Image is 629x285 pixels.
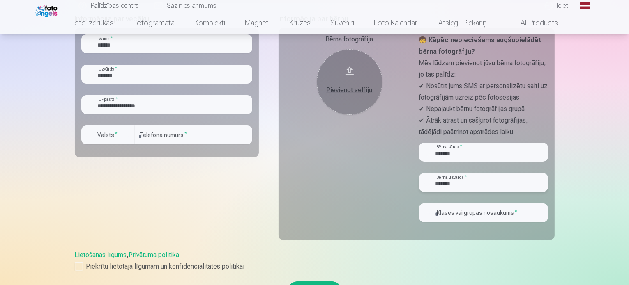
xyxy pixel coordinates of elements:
div: Pievienot selfiju [325,85,374,95]
a: Fotogrāmata [124,11,185,34]
button: Pievienot selfiju [317,49,382,115]
a: Suvenīri [321,11,364,34]
a: Lietošanas līgums [75,251,127,259]
a: Foto izdrukas [61,11,124,34]
p: ✔ Nosūtīt jums SMS ar personalizētu saiti uz fotogrāfijām uzreiz pēc fotosesijas [419,80,548,103]
a: Magnēti [235,11,280,34]
a: Krūzes [280,11,321,34]
label: Valsts [94,131,121,139]
a: Privātuma politika [129,251,180,259]
div: , [75,250,555,271]
a: Foto kalendāri [364,11,429,34]
p: Mēs lūdzam pievienot jūsu bērna fotogrāfiju, jo tas palīdz: [419,57,548,80]
p: ✔ Nepajaukt bērnu fotogrāfijas grupā [419,103,548,115]
button: Valsts* [81,125,135,144]
p: ✔ Ātrāk atrast un sašķirot fotogrāfijas, tādējādi paātrinot apstrādes laiku [419,115,548,138]
img: /fa1 [35,3,60,17]
a: Komplekti [185,11,235,34]
label: Piekrītu lietotāja līgumam un konfidencialitātes politikai [75,262,555,271]
strong: 🧒 Kāpēc nepieciešams augšupielādēt bērna fotogrāfiju? [419,36,541,55]
a: Atslēgu piekariņi [429,11,498,34]
a: All products [498,11,568,34]
div: Bērna fotogrāfija [285,34,414,44]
